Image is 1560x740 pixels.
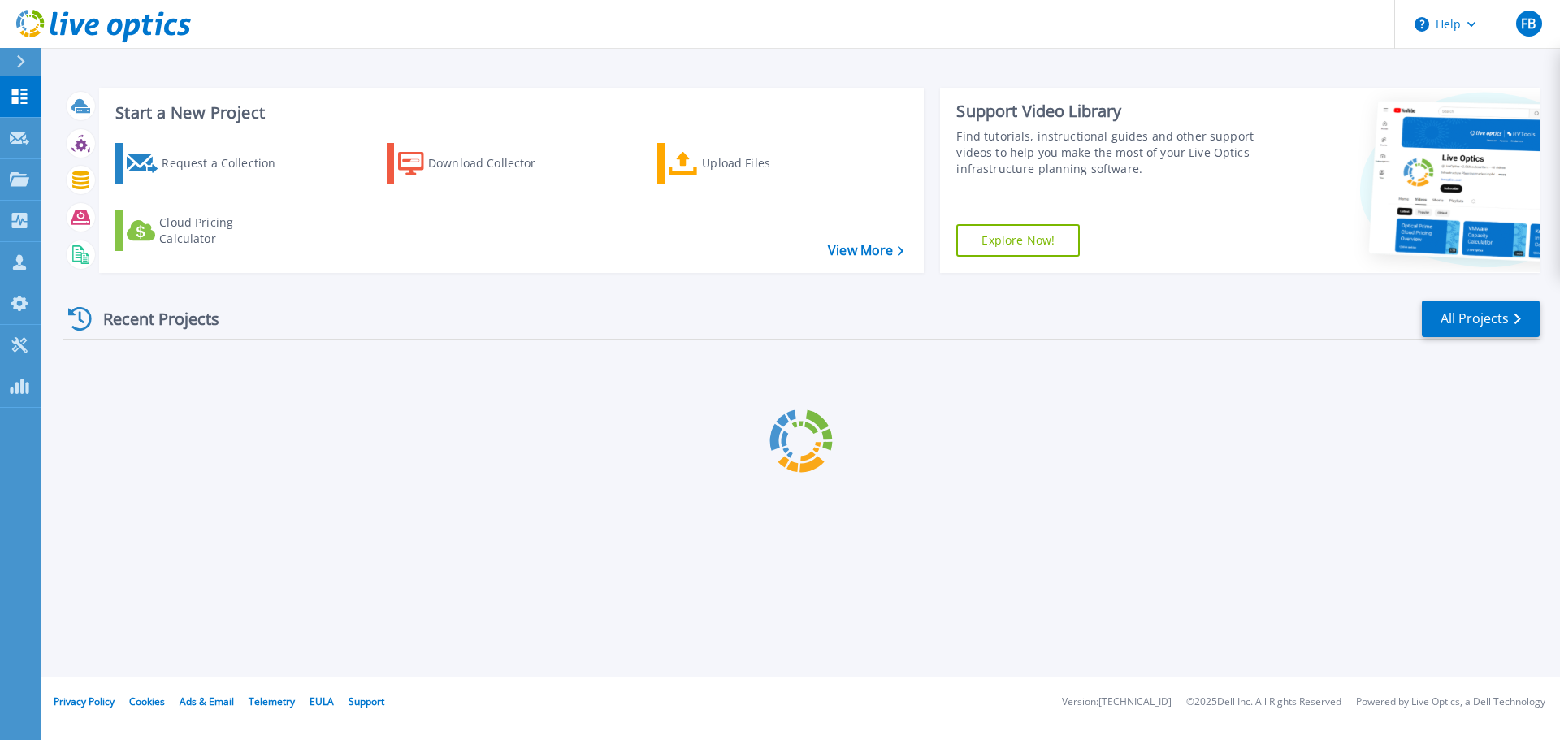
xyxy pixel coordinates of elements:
a: Download Collector [387,143,568,184]
div: Upload Files [702,147,832,180]
div: Support Video Library [956,101,1262,122]
a: EULA [310,695,334,708]
a: Ads & Email [180,695,234,708]
a: Telemetry [249,695,295,708]
a: Support [349,695,384,708]
span: FB [1521,17,1536,30]
a: Privacy Policy [54,695,115,708]
li: Powered by Live Optics, a Dell Technology [1356,697,1545,708]
li: © 2025 Dell Inc. All Rights Reserved [1186,697,1341,708]
a: Explore Now! [956,224,1080,257]
li: Version: [TECHNICAL_ID] [1062,697,1172,708]
a: View More [828,243,903,258]
div: Cloud Pricing Calculator [159,214,289,247]
a: Upload Files [657,143,838,184]
a: Request a Collection [115,143,297,184]
a: Cookies [129,695,165,708]
a: All Projects [1422,301,1540,337]
div: Request a Collection [162,147,292,180]
div: Recent Projects [63,299,241,339]
div: Download Collector [428,147,558,180]
h3: Start a New Project [115,104,903,122]
div: Find tutorials, instructional guides and other support videos to help you make the most of your L... [956,128,1262,177]
a: Cloud Pricing Calculator [115,210,297,251]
